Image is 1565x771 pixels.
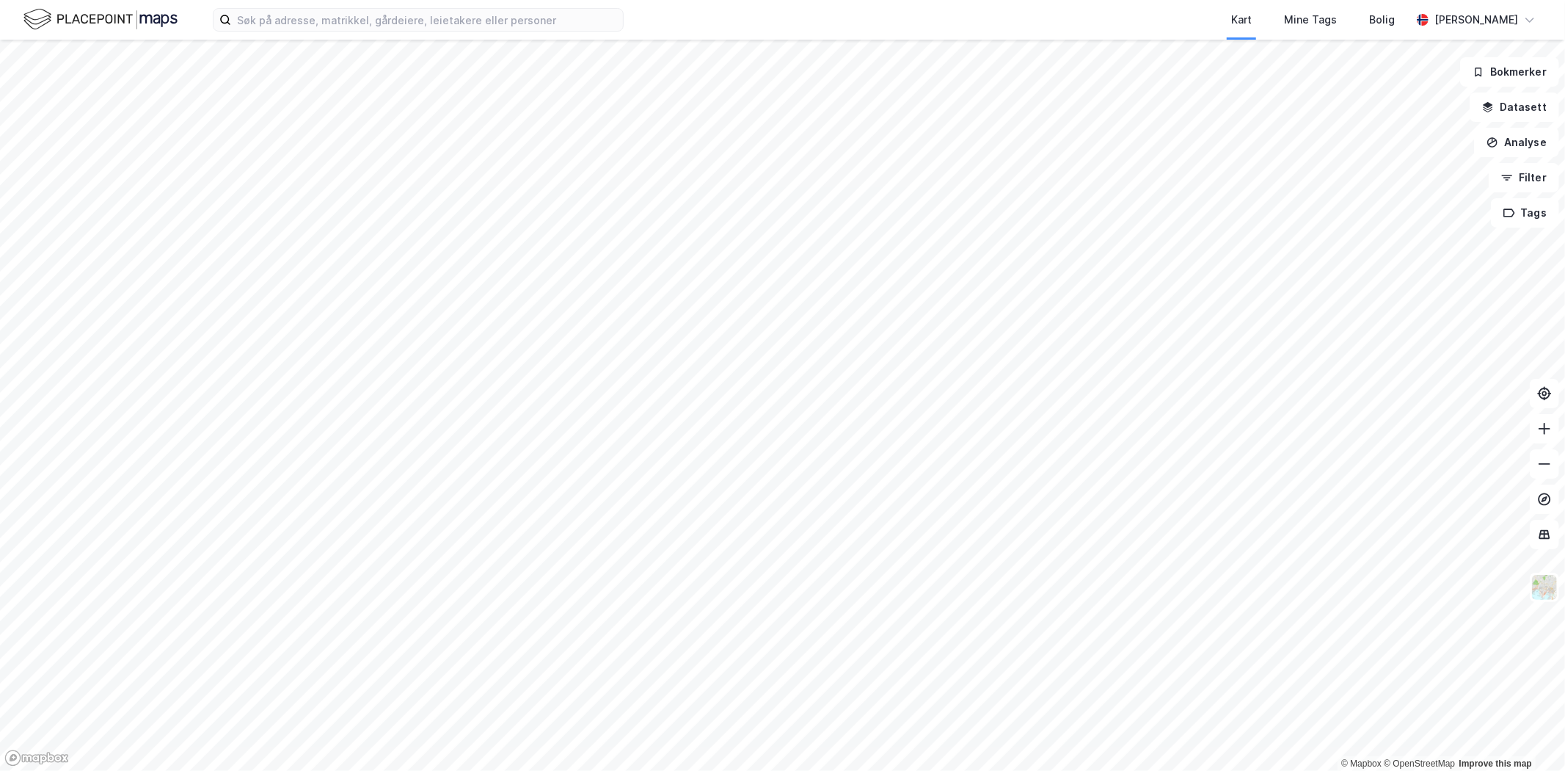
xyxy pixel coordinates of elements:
[1531,573,1558,601] img: Z
[4,750,69,767] a: Mapbox homepage
[1434,11,1518,29] div: [PERSON_NAME]
[1231,11,1252,29] div: Kart
[1470,93,1559,122] button: Datasett
[1491,198,1559,228] button: Tags
[1384,759,1455,769] a: OpenStreetMap
[1341,759,1382,769] a: Mapbox
[1492,701,1565,771] div: Kontrollprogram for chat
[1489,163,1559,192] button: Filter
[1284,11,1337,29] div: Mine Tags
[1369,11,1395,29] div: Bolig
[23,7,178,32] img: logo.f888ab2527a4732fd821a326f86c7f29.svg
[1492,701,1565,771] iframe: Chat Widget
[1459,759,1532,769] a: Improve this map
[1474,128,1559,157] button: Analyse
[231,9,623,31] input: Søk på adresse, matrikkel, gårdeiere, leietakere eller personer
[1460,57,1559,87] button: Bokmerker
